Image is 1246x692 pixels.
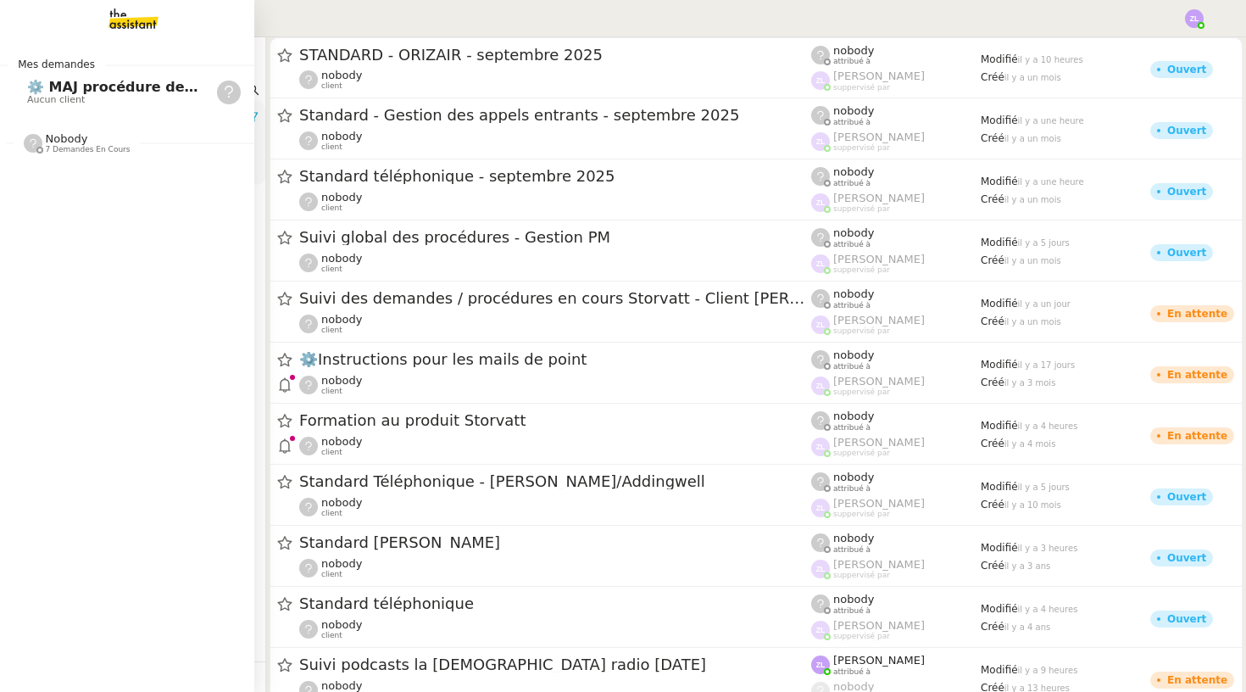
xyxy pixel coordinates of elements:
div: Ouvert [1167,553,1206,563]
span: il y a 4 heures [1018,421,1078,431]
span: il y a une heure [1018,177,1084,187]
span: [PERSON_NAME] [833,619,925,632]
app-user-detailed-label: client [299,496,811,518]
app-user-label: attribué à [811,165,981,187]
img: svg [811,560,830,578]
span: ⚙️Instructions pour les mails de point [299,352,811,367]
span: [PERSON_NAME] [833,314,925,326]
span: client [321,387,342,396]
span: [PERSON_NAME] [833,497,925,510]
span: client [321,570,342,579]
span: il y a un mois [1004,134,1061,143]
div: En attente [1167,431,1227,441]
app-user-detailed-label: client [299,557,811,579]
span: suppervisé par [833,265,890,275]
span: nobody [321,557,362,570]
span: attribué à [833,179,871,188]
app-user-label: suppervisé par [811,558,981,580]
span: attribué à [833,240,871,249]
app-user-label: attribué à [811,471,981,493]
span: nobody [321,130,362,142]
span: Standard téléphonique - septembre 2025 [299,169,811,184]
span: Mes demandes [8,56,105,73]
span: il y a 4 mois [1004,439,1056,449]
span: Créé [981,71,1004,83]
span: nobody [833,287,874,300]
span: Modifié [981,53,1018,65]
span: Suivi des demandes / procédures en cours Storvatt - Client [PERSON_NAME] Jeandet [299,291,811,306]
app-user-detailed-label: client [299,191,811,213]
app-user-detailed-label: client [299,313,811,335]
span: Créé [981,132,1004,144]
span: Créé [981,499,1004,511]
img: svg [811,193,830,212]
span: client [321,142,342,152]
span: nobody [833,471,874,483]
span: Créé [981,254,1004,266]
span: [PERSON_NAME] [833,375,925,388]
span: Créé [981,315,1004,327]
span: nobody [321,191,362,204]
span: il y a 4 ans [1004,622,1050,632]
span: il y a 5 jours [1018,238,1070,248]
img: svg [811,71,830,90]
span: Aucun client [27,94,85,105]
app-user-label: suppervisé par [811,253,981,275]
img: svg [811,254,830,273]
span: il y a 9 heures [1018,666,1078,675]
span: attribué à [833,545,871,555]
app-user-label: suppervisé par [811,497,981,519]
span: il y a un mois [1004,73,1061,82]
span: Modifié [981,176,1018,187]
span: [PERSON_NAME] [833,70,925,82]
span: il y a un mois [1004,256,1061,265]
img: svg [811,499,830,517]
span: suppervisé par [833,632,890,641]
span: nobody [833,349,874,361]
span: il y a 4 heures [1018,605,1078,614]
span: suppervisé par [833,83,890,92]
span: Créé [981,621,1004,633]
span: nobody [833,532,874,544]
app-user-label: suppervisé par [811,619,981,641]
img: svg [811,315,830,334]
span: il y a 5 jours [1018,483,1070,492]
app-user-detailed-label: client [299,69,811,91]
span: nobody [833,593,874,605]
app-user-detailed-label: client [299,130,811,152]
span: suppervisé par [833,326,890,336]
span: nobody [321,435,362,448]
div: En attente [1167,309,1227,319]
app-user-label: attribué à [811,410,981,432]
app-user-detailed-label: client [299,435,811,457]
div: Ouvert [1167,248,1206,258]
span: client [321,631,342,640]
span: il y a une heure [1018,116,1084,126]
app-user-label: attribué à [811,349,981,371]
span: client [321,326,342,335]
app-user-detailed-label: client [299,252,811,274]
span: attribué à [833,301,871,310]
span: il y a 3 ans [1004,561,1050,571]
span: client [321,265,342,274]
img: svg [811,377,830,395]
app-user-label: attribué à [811,654,981,676]
span: 7 demandes en cours [46,145,131,154]
span: Modifié [981,542,1018,554]
span: client [321,204,342,213]
span: Créé [981,560,1004,572]
span: Modifié [981,359,1018,371]
span: attribué à [833,484,871,494]
img: svg [811,132,830,151]
span: il y a 10 heures [1018,55,1083,64]
span: nobody [321,374,362,387]
span: il y a 3 mois [1004,378,1056,388]
span: nobody [833,165,874,178]
app-user-detailed-label: client [299,374,811,396]
span: nobody [321,679,362,692]
span: Créé [981,193,1004,205]
span: Standard téléphonique [299,596,811,611]
app-user-label: suppervisé par [811,436,981,458]
span: client [321,81,342,91]
app-user-label: suppervisé par [811,375,981,397]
